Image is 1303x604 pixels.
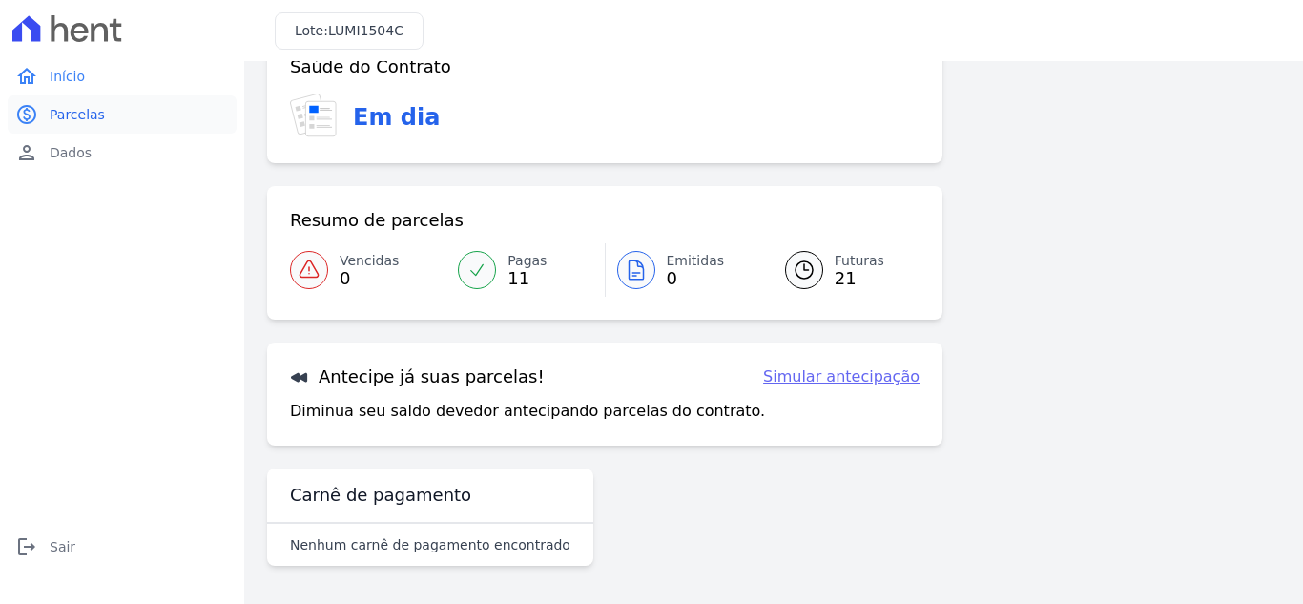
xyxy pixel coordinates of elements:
[763,365,920,388] a: Simular antecipação
[8,528,237,566] a: logoutSair
[290,484,471,507] h3: Carnê de pagamento
[507,251,547,271] span: Pagas
[667,271,725,286] span: 0
[290,365,545,388] h3: Antecipe já suas parcelas!
[15,141,38,164] i: person
[15,103,38,126] i: paid
[762,243,920,297] a: Futuras 21
[328,23,403,38] span: LUMI1504C
[8,57,237,95] a: homeInício
[606,243,762,297] a: Emitidas 0
[290,209,464,232] h3: Resumo de parcelas
[290,400,765,423] p: Diminua seu saldo devedor antecipando parcelas do contrato.
[507,271,547,286] span: 11
[8,134,237,172] a: personDados
[295,21,403,41] h3: Lote:
[340,251,399,271] span: Vencidas
[290,55,451,78] h3: Saúde do Contrato
[667,251,725,271] span: Emitidas
[446,243,604,297] a: Pagas 11
[50,143,92,162] span: Dados
[8,95,237,134] a: paidParcelas
[50,67,85,86] span: Início
[15,65,38,88] i: home
[340,271,399,286] span: 0
[835,251,884,271] span: Futuras
[15,535,38,558] i: logout
[290,535,570,554] p: Nenhum carnê de pagamento encontrado
[290,243,446,297] a: Vencidas 0
[353,100,440,135] h3: Em dia
[835,271,884,286] span: 21
[50,537,75,556] span: Sair
[50,105,105,124] span: Parcelas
